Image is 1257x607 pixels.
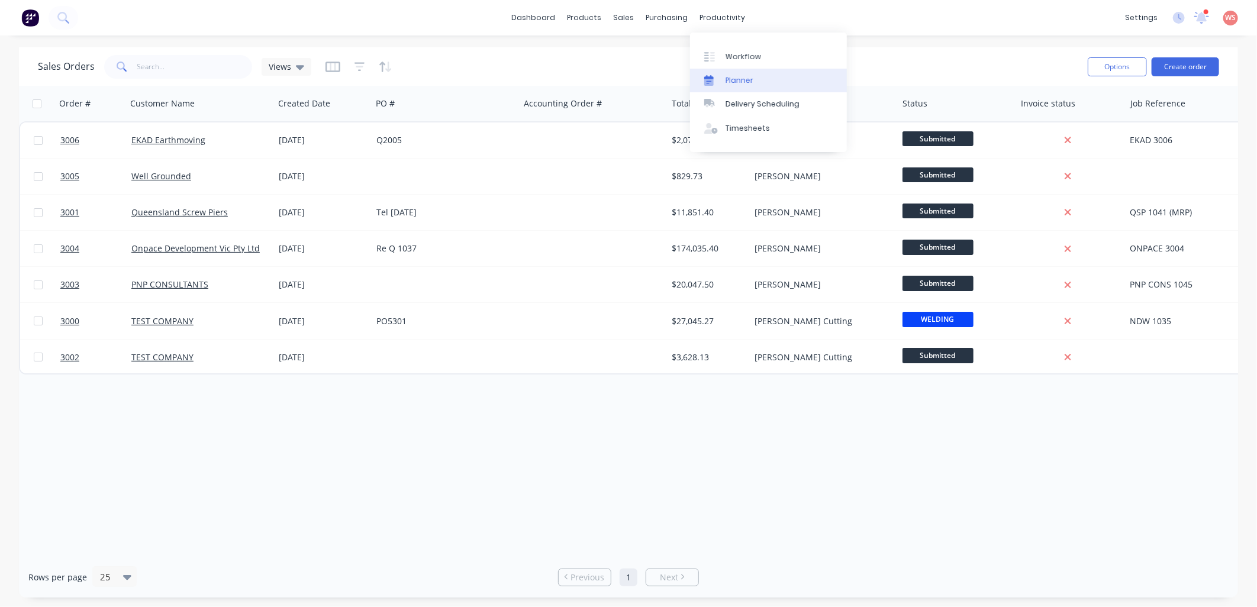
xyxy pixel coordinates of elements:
span: 3002 [60,351,79,363]
a: Next page [646,572,698,583]
div: Re Q 1037 [376,243,508,254]
a: Onpace Development Vic Pty Ltd [131,243,260,254]
div: NDW 1035 [1130,315,1226,327]
div: $2,070.42 [672,134,742,146]
span: Submitted [903,276,974,290]
a: 3003 [60,267,131,302]
div: $27,045.27 [672,315,742,327]
div: Customer Name [130,98,195,109]
a: EKAD Earthmoving [131,134,205,146]
span: 3000 [60,315,79,327]
ul: Pagination [553,569,704,586]
div: Accounting Order # [524,98,602,109]
div: [DATE] [279,351,367,363]
a: 3004 [60,231,131,266]
input: Search... [137,55,253,79]
div: [DATE] [279,279,367,290]
div: $174,035.40 [672,243,742,254]
span: Submitted [903,240,974,254]
div: QSP 1041 (MRP) [1130,206,1226,218]
a: PNP CONSULTANTS [131,279,208,290]
div: [PERSON_NAME] Cutting [755,351,886,363]
div: $11,851.40 [672,206,742,218]
span: 3001 [60,206,79,218]
div: [PERSON_NAME] [755,206,886,218]
div: [PERSON_NAME] [755,170,886,182]
a: dashboard [506,9,562,27]
div: products [562,9,608,27]
div: Status [903,98,927,109]
span: Submitted [903,167,974,182]
div: [DATE] [279,206,367,218]
div: Invoice status [1021,98,1075,109]
a: Workflow [690,44,847,68]
div: Total ($) [672,98,703,109]
div: $20,047.50 [672,279,742,290]
span: Rows per page [28,572,87,583]
span: 3003 [60,279,79,290]
div: EKAD 3006 [1130,134,1226,146]
div: Job Reference [1130,98,1185,109]
div: Workflow [726,51,761,62]
div: Planner [726,75,753,86]
div: $829.73 [672,170,742,182]
a: 3005 [60,159,131,194]
div: ONPACE 3004 [1130,243,1226,254]
div: Delivery Scheduling [726,99,800,109]
a: Queensland Screw Piers [131,206,228,218]
div: sales [608,9,640,27]
a: TEST COMPANY [131,351,194,363]
a: Well Grounded [131,170,191,182]
a: 3006 [60,122,131,158]
h1: Sales Orders [38,61,95,72]
a: 3001 [60,195,131,230]
div: Order # [59,98,91,109]
span: Next [660,572,678,583]
a: 3002 [60,340,131,375]
span: 3006 [60,134,79,146]
div: PO # [376,98,395,109]
div: settings [1119,9,1163,27]
span: WS [1226,12,1236,23]
div: Timesheets [726,123,770,134]
span: Submitted [903,131,974,146]
span: 3004 [60,243,79,254]
span: WELDING [903,312,974,327]
div: productivity [694,9,752,27]
span: 3005 [60,170,79,182]
div: [DATE] [279,243,367,254]
div: Tel [DATE] [376,206,508,218]
span: Submitted [903,348,974,363]
a: TEST COMPANY [131,315,194,327]
button: Create order [1152,57,1219,76]
div: [PERSON_NAME] [755,243,886,254]
span: Views [269,60,291,73]
a: 3000 [60,303,131,339]
a: Planner [690,69,847,92]
span: Submitted [903,204,974,218]
div: [PERSON_NAME] [755,279,886,290]
div: [DATE] [279,170,367,182]
div: [PERSON_NAME] Cutting [755,315,886,327]
div: [DATE] [279,134,367,146]
div: [DATE] [279,315,367,327]
div: PO5301 [376,315,508,327]
div: $3,628.13 [672,351,742,363]
img: Factory [21,9,39,27]
div: Created Date [278,98,330,109]
div: PNP CONS 1045 [1130,279,1226,290]
a: Delivery Scheduling [690,92,847,116]
a: Previous page [559,572,611,583]
div: purchasing [640,9,694,27]
a: Page 1 is your current page [620,569,637,586]
button: Options [1088,57,1147,76]
div: Q2005 [376,134,508,146]
span: Previous [571,572,605,583]
a: Timesheets [690,117,847,140]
